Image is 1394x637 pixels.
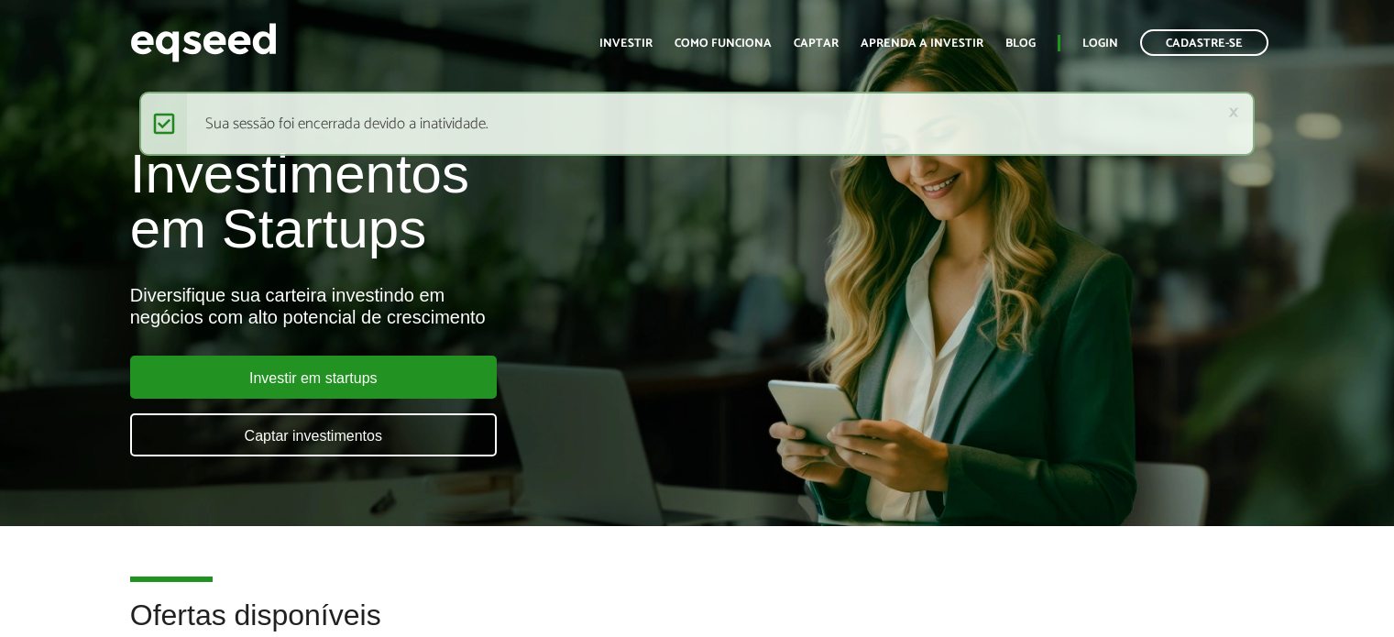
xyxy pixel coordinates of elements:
[130,356,497,399] a: Investir em startups
[599,38,653,49] a: Investir
[130,284,800,328] div: Diversifique sua carteira investindo em negócios com alto potencial de crescimento
[675,38,772,49] a: Como funciona
[139,92,1255,156] div: Sua sessão foi encerrada devido a inatividade.
[1140,29,1268,56] a: Cadastre-se
[1082,38,1118,49] a: Login
[130,413,497,456] a: Captar investimentos
[1228,103,1239,122] a: ×
[130,18,277,67] img: EqSeed
[861,38,983,49] a: Aprenda a investir
[1005,38,1036,49] a: Blog
[130,147,800,257] h1: Investimentos em Startups
[794,38,839,49] a: Captar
